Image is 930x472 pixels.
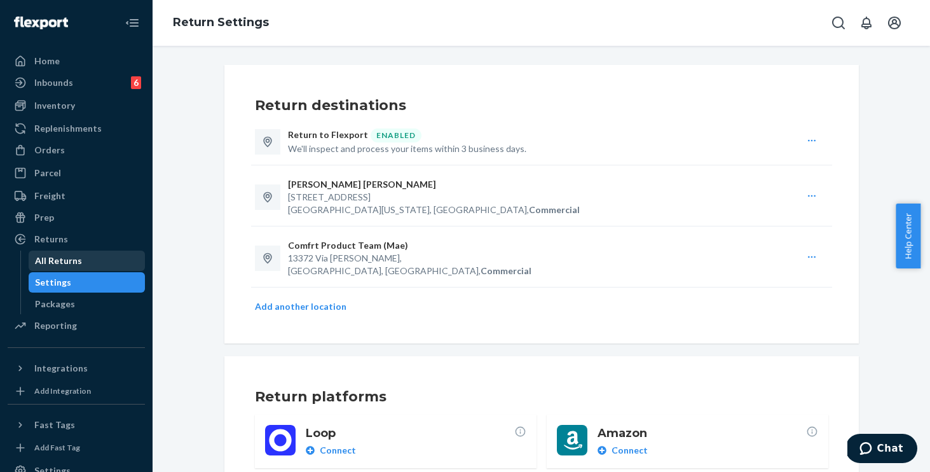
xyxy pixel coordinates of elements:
div: Add Fast Tag [34,442,80,453]
span: Amazon [598,425,806,441]
a: Orders [8,140,145,160]
a: Home [8,51,145,71]
div: [GEOGRAPHIC_DATA], [GEOGRAPHIC_DATA], [288,265,799,277]
div: [GEOGRAPHIC_DATA][US_STATE], [GEOGRAPHIC_DATA], [288,204,799,216]
a: Replenishments [8,118,145,139]
button: Help Center [896,204,920,268]
button: Open account menu [882,10,907,36]
div: Reporting [34,319,77,332]
button: Open notifications [854,10,879,36]
a: Returns [8,229,145,249]
div: 6 [131,76,141,89]
a: Freight [8,186,145,206]
button: Open Search Box [826,10,851,36]
a: Return Settings [173,15,269,29]
a: Settings [29,272,146,293]
iframe: Opens a widget where you can chat to one of our agents [847,434,917,466]
div: Settings [35,276,71,289]
a: All Returns [29,251,146,271]
div: Orders [34,144,65,156]
h3: Return destinations [255,95,828,116]
div: Fast Tags [34,419,75,431]
p: [PERSON_NAME] [PERSON_NAME] [288,178,436,191]
button: Fast Tags [8,415,145,435]
p: Return to Flexport [288,128,368,142]
div: Parcel [34,167,61,179]
a: Packages [29,294,146,314]
div: Packages [35,298,75,310]
div: Integrations [34,362,88,375]
button: Close Navigation [120,10,145,36]
div: ENABLED [371,128,421,142]
a: Prep [8,207,145,228]
a: Reporting [8,316,145,336]
button: Integrations [8,358,145,378]
ol: breadcrumbs [163,4,279,41]
div: Add Integration [34,385,91,396]
strong: Commercial [481,265,531,276]
p: Connect [320,444,356,457]
a: Add Fast Tag [8,440,145,455]
div: Inbounds [34,76,73,89]
div: [STREET_ADDRESS] [288,191,799,204]
div: Home [34,55,60,67]
p: Comfrt Product Team (Mae) [288,239,408,252]
a: Parcel [8,163,145,183]
a: Add Integration [8,384,145,399]
div: Returns [34,233,68,246]
a: Inbounds6 [8,73,145,93]
div: All Returns [35,254,82,267]
button: Add another location [255,300,346,313]
img: Flexport logo [14,17,68,29]
div: 13372 Via [PERSON_NAME], [288,252,799,265]
p: We'll inspect and process your items within 3 business days. [288,142,799,155]
a: Inventory [8,95,145,116]
div: Inventory [34,99,75,112]
strong: Commercial [529,204,580,215]
button: Connect [598,444,648,457]
div: Prep [34,211,54,224]
button: Connect [306,444,356,457]
h3: Return platforms [255,387,828,407]
div: Replenishments [34,122,102,135]
div: Freight [34,190,65,202]
span: Loop [306,425,514,441]
p: Connect [612,444,648,457]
